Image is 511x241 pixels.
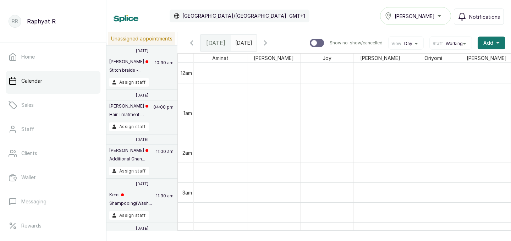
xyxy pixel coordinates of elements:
[289,12,305,20] p: GMT+1
[109,201,152,206] p: Shampooing(Wash...
[136,226,148,230] p: [DATE]
[109,211,149,220] button: Assign staff
[27,17,56,26] p: Raphyat R
[21,174,36,181] p: Wallet
[200,35,231,51] div: [DATE]
[395,12,435,20] span: [PERSON_NAME]
[21,198,46,205] p: Messaging
[330,40,383,46] p: Show no-show/cancelled
[21,126,34,133] p: Staff
[109,122,149,131] button: Assign staff
[433,41,469,46] button: StaffWorking
[206,39,225,47] span: [DATE]
[6,216,100,236] a: Rewards
[465,54,508,62] span: [PERSON_NAME]
[6,47,100,67] a: Home
[136,182,148,186] p: [DATE]
[21,222,42,229] p: Rewards
[155,148,175,167] p: 11:00 am
[21,102,34,109] p: Sales
[469,13,500,21] span: Notifications
[6,192,100,212] a: Messaging
[454,9,504,25] button: Notifications
[6,143,100,163] a: Clients
[478,37,505,49] button: Add
[21,150,37,157] p: Clients
[423,54,444,62] span: Oriyomi
[109,59,148,65] p: [PERSON_NAME]
[136,49,148,53] p: [DATE]
[6,71,100,91] a: Calendar
[108,32,175,45] p: Unassigned appointments
[21,77,42,84] p: Calendar
[6,168,100,187] a: Wallet
[12,18,18,25] p: RR
[181,149,193,157] div: 2am
[109,167,149,175] button: Assign staff
[391,41,421,46] button: ViewDay
[404,41,412,46] span: Day
[6,119,100,139] a: Staff
[109,112,148,117] p: Hair Treatment ...
[433,41,443,46] span: Staff
[181,229,193,236] div: 4am
[252,54,295,62] span: [PERSON_NAME]
[109,78,149,87] button: Assign staff
[152,103,175,122] p: 04:00 pm
[179,69,193,77] div: 12am
[321,54,333,62] span: Joy
[136,137,148,142] p: [DATE]
[154,59,175,78] p: 10:30 am
[136,93,148,97] p: [DATE]
[446,41,463,46] span: Working
[109,192,152,198] p: Kemi
[6,95,100,115] a: Sales
[109,103,148,109] p: [PERSON_NAME]
[181,189,193,196] div: 3am
[155,192,175,211] p: 11:30 am
[109,148,148,153] p: [PERSON_NAME]
[182,12,286,20] p: [GEOGRAPHIC_DATA]/[GEOGRAPHIC_DATA]
[380,7,451,25] button: [PERSON_NAME]
[109,67,148,73] p: Stitch braids -...
[21,53,35,60] p: Home
[483,39,493,46] span: Add
[182,109,193,117] div: 1am
[211,54,230,62] span: Aminat
[359,54,402,62] span: [PERSON_NAME]
[109,156,148,162] p: Additional Ghan...
[391,41,401,46] span: View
